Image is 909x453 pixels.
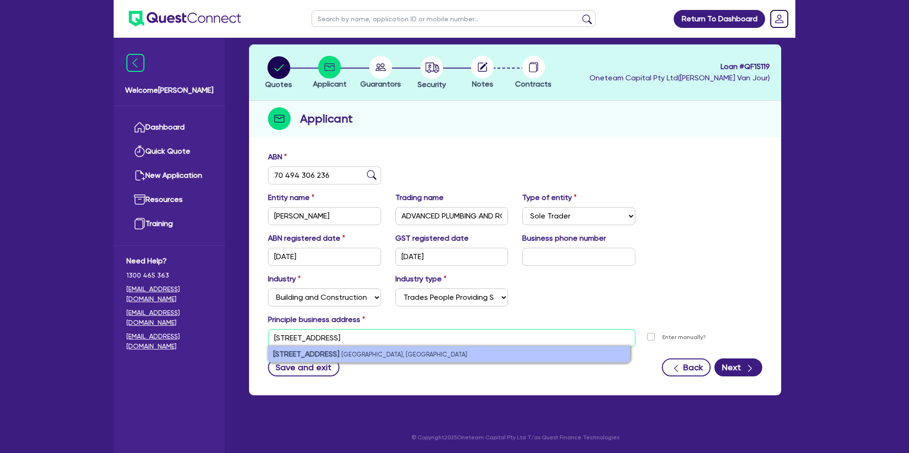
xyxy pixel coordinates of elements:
span: Notes [472,79,493,88]
label: Entity name [268,192,314,203]
h2: Applicant [300,110,353,127]
img: icon-menu-close [126,54,144,72]
a: [EMAIL_ADDRESS][DOMAIN_NAME] [126,308,212,328]
label: Industry [268,273,301,285]
label: ABN [268,151,287,163]
label: Enter manually? [662,333,706,342]
img: quest-connect-logo-blue [129,11,241,26]
button: Quotes [265,56,293,91]
span: Quotes [265,80,292,89]
button: Security [417,56,446,91]
input: Search by name, application ID or mobile number... [312,10,596,27]
a: New Application [126,164,212,188]
span: 1300 465 363 [126,270,212,280]
label: ABN registered date [268,233,345,244]
a: Dashboard [126,115,212,139]
img: new-application [134,170,145,181]
label: Business phone number [522,233,606,244]
label: Principle business address [268,314,365,325]
label: Industry type [395,273,446,285]
span: Loan # QF15119 [589,61,770,72]
strong: [STREET_ADDRESS] [273,349,339,358]
span: Oneteam Capital Pty Ltd ( [PERSON_NAME] Van Jour ) [589,73,770,82]
a: Return To Dashboard [674,10,765,28]
img: quick-quote [134,146,145,157]
label: Trading name [395,192,444,203]
a: [EMAIL_ADDRESS][DOMAIN_NAME] [126,284,212,304]
label: Type of entity [522,192,577,203]
a: Quick Quote [126,139,212,164]
a: [EMAIL_ADDRESS][DOMAIN_NAME] [126,331,212,351]
img: resources [134,194,145,205]
span: Need Help? [126,255,212,267]
span: Applicant [313,79,347,88]
span: Security [418,80,446,89]
button: Back [662,358,711,376]
p: © Copyright 2025 Oneteam Capital Pty Ltd T/as Quest Finance Technologies [242,433,788,442]
input: DD / MM / YYYY [268,248,381,266]
span: Contracts [515,79,552,88]
button: Save and exit [268,358,339,376]
label: GST registered date [395,233,469,244]
span: Welcome [PERSON_NAME] [125,85,214,96]
small: [GEOGRAPHIC_DATA], [GEOGRAPHIC_DATA] [341,351,467,358]
img: training [134,218,145,229]
button: Next [714,358,762,376]
input: DD / MM / YYYY [395,248,508,266]
a: Dropdown toggle [767,7,792,31]
img: step-icon [268,107,291,130]
a: Training [126,212,212,236]
span: Guarantors [360,79,401,88]
img: abn-lookup icon [367,170,376,180]
a: Resources [126,188,212,212]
